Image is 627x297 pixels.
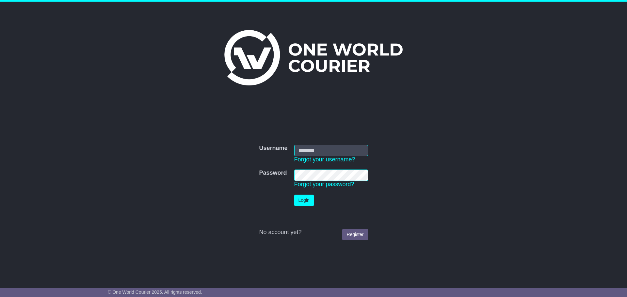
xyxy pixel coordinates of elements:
img: One World [224,30,403,85]
a: Forgot your username? [294,156,355,163]
a: Forgot your password? [294,181,354,187]
span: © One World Courier 2025. All rights reserved. [108,290,202,295]
button: Login [294,195,314,206]
a: Register [342,229,368,240]
label: Password [259,170,287,177]
label: Username [259,145,287,152]
div: No account yet? [259,229,368,236]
